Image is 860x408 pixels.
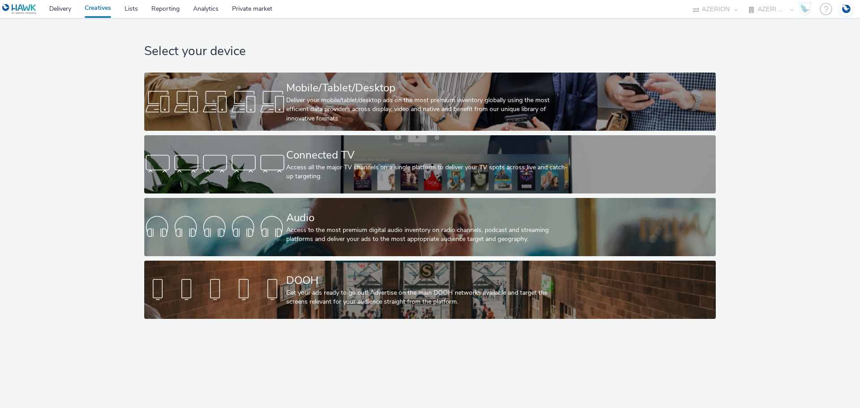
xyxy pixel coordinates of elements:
[144,135,715,193] a: Connected TVAccess all the major TV channels on a single platform to deliver your TV spots across...
[798,2,815,16] a: Hawk Academy
[144,43,715,60] h1: Select your device
[144,73,715,131] a: Mobile/Tablet/DesktopDeliver your mobile/tablet/desktop ads on the most premium inventory globall...
[286,288,570,307] div: Get your ads ready to go out! Advertise on the main DOOH networks available and target the screen...
[286,163,570,181] div: Access all the major TV channels on a single platform to deliver your TV spots across live and ca...
[144,261,715,319] a: DOOHGet your ads ready to go out! Advertise on the main DOOH networks available and target the sc...
[839,2,853,17] img: Account DE
[286,210,570,226] div: Audio
[286,96,570,123] div: Deliver your mobile/tablet/desktop ads on the most premium inventory globally using the most effi...
[798,2,812,16] img: Hawk Academy
[286,273,570,288] div: DOOH
[2,4,37,15] img: undefined Logo
[286,226,570,244] div: Access to the most premium digital audio inventory on radio channels, podcast and streaming platf...
[144,198,715,256] a: AudioAccess to the most premium digital audio inventory on radio channels, podcast and streaming ...
[286,147,570,163] div: Connected TV
[286,80,570,96] div: Mobile/Tablet/Desktop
